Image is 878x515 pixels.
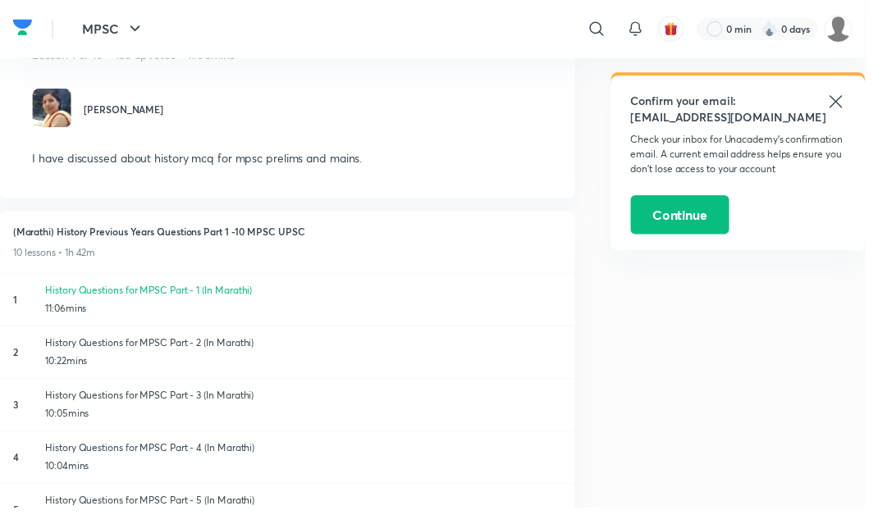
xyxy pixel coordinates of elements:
h6: 3 [13,403,36,418]
p: 10:04mins [46,466,570,481]
button: avatar [668,16,694,43]
img: Rajesh Rathod [837,16,865,43]
a: Company Logo [13,16,33,44]
h5: [EMAIL_ADDRESS][DOMAIN_NAME] [640,111,858,128]
p: 11:06mins [46,306,570,321]
h4: [PERSON_NAME] [85,90,166,132]
img: avatar [674,22,688,37]
button: MPSC [74,13,157,46]
p: I have discussed about history mcq for mpsc prelims and mains. [33,152,551,169]
img: Avatar [33,90,72,130]
h5: Confirm your email: [640,93,858,111]
p: History Questions for MPSC Part - 1 (In Marathi) [46,288,570,303]
img: Company Logo [13,16,33,40]
p: 10:05mins [46,412,570,427]
a: (Marathi) History Previous Years Questions Part 1 -10 MPSC UPSC [13,228,570,243]
p: History Questions for MPSC Part - 4 (In Marathi) [46,448,570,463]
button: Continue [640,198,740,238]
img: streak [773,21,789,38]
p: History Questions for MPSC Part - 3 (In Marathi) [46,394,570,409]
p: Check your inbox for Unacademy’s confirmation email. A current email address helps ensure you don... [640,134,858,179]
h6: 4 [13,457,36,472]
p: 10:22mins [46,359,570,374]
p: 10 lessons • 1h 42m [13,249,570,264]
h6: 2 [13,350,36,365]
h6: 1 [13,297,36,312]
p: History Questions for MPSC Part - 2 (In Marathi) [46,341,570,356]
